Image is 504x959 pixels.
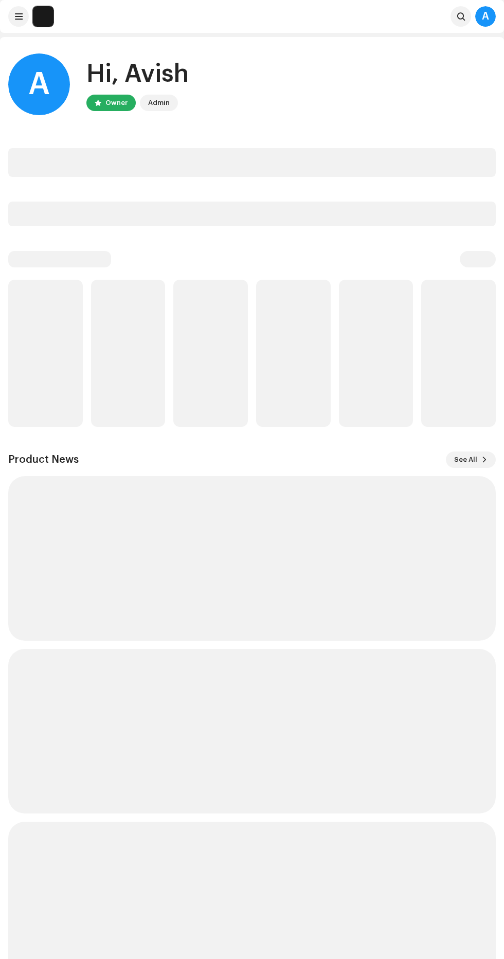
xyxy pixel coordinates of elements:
img: 10d72f0b-d06a-424f-aeaa-9c9f537e57b6 [33,6,53,27]
div: Owner [105,97,128,109]
span: See All [454,449,477,470]
button: See All [446,451,496,468]
div: Hi, Avish [86,58,189,91]
div: A [475,6,496,27]
h3: Product News [8,451,79,468]
div: A [8,53,70,115]
div: Admin [148,97,170,109]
